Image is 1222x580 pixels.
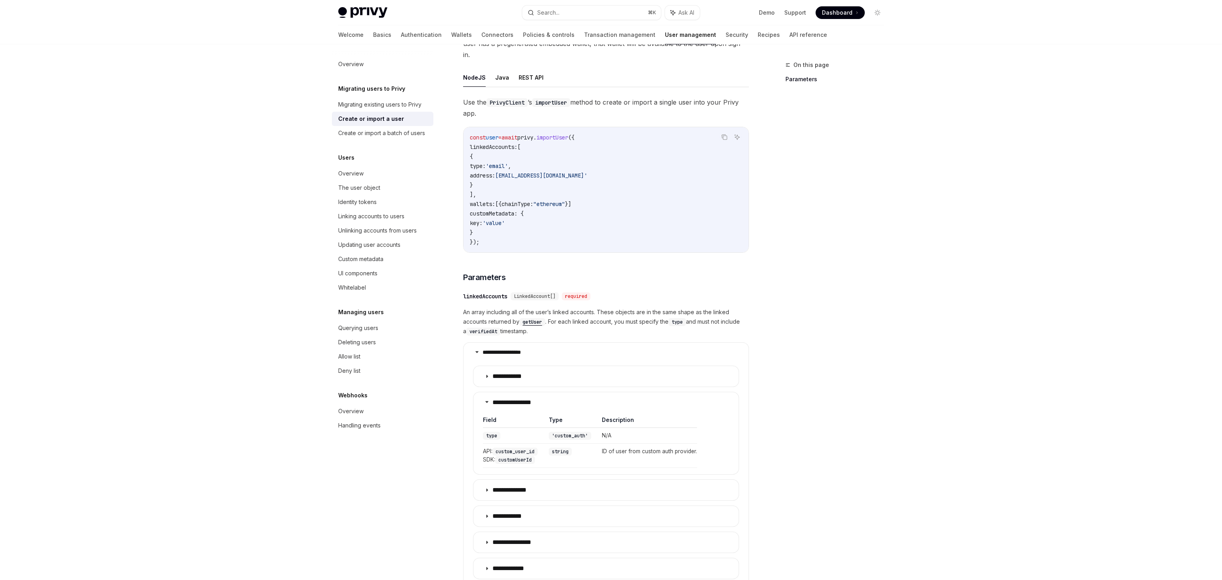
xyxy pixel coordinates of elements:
[502,200,533,208] span: chainType:
[495,172,587,179] span: [EMAIL_ADDRESS][DOMAIN_NAME]'
[332,252,433,266] a: Custom metadata
[519,318,545,326] code: getUser
[466,328,500,336] code: verifiedAt
[338,100,421,109] div: Migrating existing users to Privy
[517,134,533,141] span: privy
[495,68,509,87] button: Java
[463,292,508,300] div: linkedAccounts
[463,272,506,283] span: Parameters
[793,60,829,70] span: On this page
[668,318,686,326] code: type
[332,418,433,433] a: Handling events
[338,323,378,333] div: Querying users
[338,406,364,416] div: Overview
[483,416,543,428] th: Field
[565,200,571,208] span: }]
[537,8,559,17] div: Search...
[596,428,697,444] td: N/A
[332,321,433,335] a: Querying users
[523,25,575,44] a: Policies & controls
[789,25,827,44] a: API reference
[470,219,483,227] span: key:
[502,134,517,141] span: await
[678,9,694,17] span: Ask AI
[338,183,380,193] div: The user object
[338,169,364,178] div: Overview
[481,25,513,44] a: Connectors
[463,307,749,336] span: An array including all of the user’s linked accounts. These objects are in the same shape as the ...
[533,134,536,141] span: .
[483,432,500,440] code: type
[338,212,404,221] div: Linking accounts to users
[338,128,425,138] div: Create or import a batch of users
[543,416,596,428] th: Type
[332,57,433,71] a: Overview
[519,68,544,87] button: REST API
[483,219,505,227] span: 'value'
[470,181,473,189] span: }
[648,10,656,16] span: ⌘ K
[483,444,543,468] td: API: SDK:
[519,318,545,325] a: getUser
[549,432,591,440] code: 'custom_auth'
[338,240,400,250] div: Updating user accounts
[487,98,528,107] code: PrivyClient
[470,210,514,217] span: customMetadata
[332,209,433,223] a: Linking accounts to users
[549,448,572,456] code: string
[784,9,806,17] a: Support
[514,293,555,300] span: LinkedAccount[]
[338,153,354,162] h5: Users
[470,191,476,198] span: ],
[596,416,697,428] th: Description
[338,307,384,317] h5: Managing users
[816,6,865,19] a: Dashboard
[338,352,360,361] div: Allow list
[495,456,535,464] code: customUserId
[665,25,716,44] a: User management
[332,364,433,378] a: Deny list
[470,153,473,160] span: {
[473,392,739,475] details: **** **** **** *FieldTypeDescriptiontype'custom_auth'N/AAPI:custom_user_id SDK:customUserIdstring...
[332,404,433,418] a: Overview
[486,134,498,141] span: user
[495,200,502,208] span: [{
[338,283,366,292] div: Whitelabel
[758,25,780,44] a: Recipes
[332,335,433,349] a: Deleting users
[332,126,433,140] a: Create or import a batch of users
[338,338,376,347] div: Deleting users
[536,134,568,141] span: importUser
[785,73,890,86] a: Parameters
[451,25,472,44] a: Wallets
[332,349,433,364] a: Allow list
[338,421,381,430] div: Handling events
[470,162,486,170] span: type:
[338,226,417,235] div: Unlinking accounts from users
[338,114,404,124] div: Create or import a user
[332,181,433,195] a: The user object
[470,238,479,246] span: });
[522,6,661,20] button: Search...⌘K
[463,68,486,87] button: NodeJS
[732,132,742,142] button: Ask AI
[596,444,697,468] td: ID of user from custom auth provider.
[822,9,852,17] span: Dashboard
[332,280,433,295] a: Whitelabel
[665,6,700,20] button: Ask AI
[332,238,433,252] a: Updating user accounts
[338,269,377,278] div: UI components
[492,448,538,456] code: custom_user_id
[338,7,387,18] img: light logo
[726,25,748,44] a: Security
[486,162,508,170] span: 'email'
[373,25,391,44] a: Basics
[514,210,524,217] span: : {
[584,25,655,44] a: Transaction management
[532,98,570,107] code: importUser
[517,143,521,151] span: [
[719,132,730,142] button: Copy the contents from the code block
[338,59,364,69] div: Overview
[332,166,433,181] a: Overview
[332,195,433,209] a: Identity tokens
